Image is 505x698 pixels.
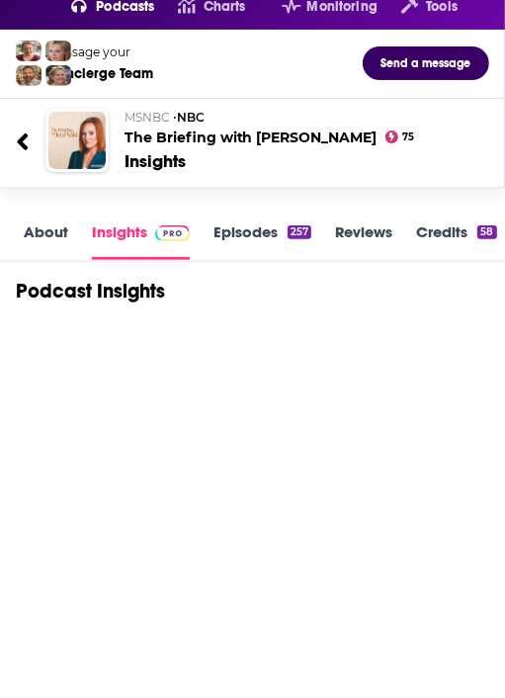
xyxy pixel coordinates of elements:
div: 58 [477,225,496,239]
a: InsightsPodchaser Pro [92,222,190,260]
a: Credits58 [416,222,496,260]
img: Jules Profile [45,41,71,61]
img: The Briefing with Jen Psaki [48,112,106,169]
a: Reviews [335,222,392,260]
a: Episodes257 [213,222,311,260]
img: Sydney Profile [16,41,42,61]
span: • [173,110,205,125]
h2: The Briefing with [PERSON_NAME] [125,110,469,146]
img: Jon Profile [16,65,42,86]
h1: Podcast Insights [16,279,165,304]
img: Barbara Profile [45,65,71,86]
button: Send a message [363,46,489,80]
span: MSNBC [125,110,170,125]
div: Concierge Team [48,65,153,82]
a: NBC [177,110,205,125]
img: Podchaser Pro [155,225,190,241]
span: 75 [402,133,414,141]
div: 257 [288,225,311,239]
a: About [24,222,68,260]
div: Message your [48,44,153,59]
div: Insights [125,150,186,172]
